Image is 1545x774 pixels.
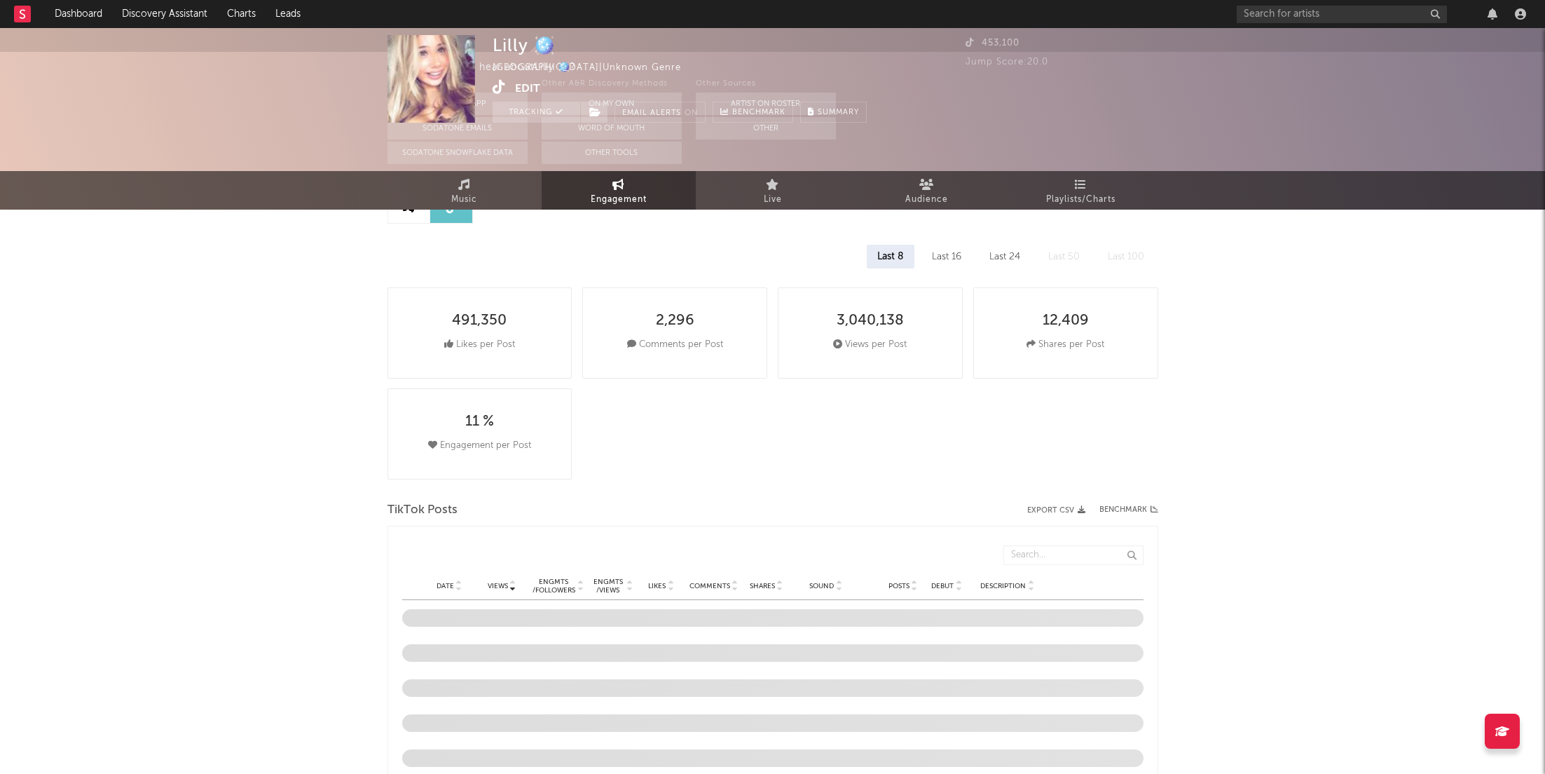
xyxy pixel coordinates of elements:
[921,245,972,269] div: Last 16
[966,39,1019,48] span: 453,100
[905,191,948,208] span: Audience
[800,102,867,123] button: Summary
[696,117,836,140] button: Other
[979,245,1031,269] div: Last 24
[1237,6,1447,23] input: Search for artists
[764,191,782,208] span: Live
[931,582,954,590] span: Debut
[614,102,706,123] button: Email AlertsOn
[1038,245,1090,269] div: Last 50
[809,582,834,590] span: Sound
[542,142,682,164] button: Other Tools
[1099,502,1158,519] a: Benchmark
[696,171,850,210] a: Live
[656,313,694,330] div: 2,296
[850,171,1004,210] a: Audience
[750,582,775,590] span: Shares
[627,337,723,353] div: Comments per Post
[1043,313,1089,330] div: 12,409
[685,109,698,117] em: On
[888,582,909,590] span: Posts
[1046,191,1115,208] span: Playlists/Charts
[493,60,713,76] div: [GEOGRAPHIC_DATA] | Unknown Genre
[493,35,556,55] div: Lilly 🪩
[966,57,1048,67] span: Jump Score: 20.0
[591,578,625,595] div: Engmts / Views
[387,502,458,519] span: TikTok Posts
[732,104,785,121] span: Benchmark
[833,337,907,353] div: Views per Post
[444,337,515,353] div: Likes per Post
[818,109,859,116] span: Summary
[532,578,576,595] div: Engmts / Followers
[1097,245,1155,269] div: Last 100
[1003,545,1144,565] input: Search...
[515,80,540,97] button: Edit
[493,102,580,123] button: Tracking
[488,582,508,590] span: Views
[387,171,542,210] a: Music
[713,102,793,123] a: Benchmark
[428,437,531,454] div: Engagement per Post
[1004,171,1158,210] a: Playlists/Charts
[648,582,666,590] span: Likes
[451,191,477,208] span: Music
[542,171,696,210] a: Engagement
[387,117,528,140] button: Sodatone Emails
[980,582,1026,590] span: Description
[591,191,647,208] span: Engagement
[542,117,682,140] button: Word Of Mouth
[437,582,454,590] span: Date
[1026,337,1104,353] div: Shares per Post
[1027,506,1085,515] button: Export CSV
[452,313,507,330] div: 491,350
[867,245,914,269] div: Last 8
[387,142,528,164] button: Sodatone Snowflake Data
[837,313,904,330] div: 3,040,138
[465,414,494,430] div: 11 %
[689,582,730,590] span: Comments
